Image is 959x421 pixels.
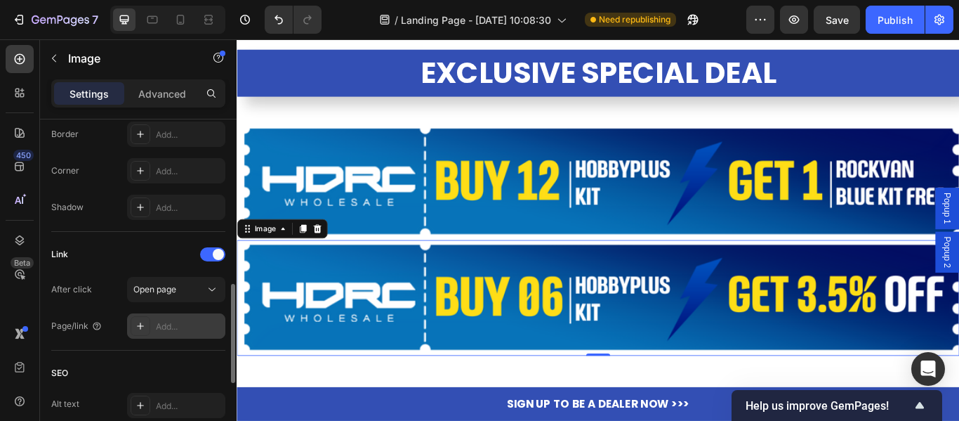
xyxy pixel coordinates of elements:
[156,165,222,178] div: Add...
[156,320,222,333] div: Add...
[265,6,322,34] div: Undo/Redo
[70,86,109,101] p: Settings
[51,398,79,410] div: Alt text
[127,277,225,302] button: Open page
[11,257,34,268] div: Beta
[821,179,835,215] span: Popup 1
[133,284,176,294] span: Open page
[866,6,925,34] button: Publish
[92,11,98,28] p: 7
[156,202,222,214] div: Add...
[51,320,102,332] div: Page/link
[911,352,945,386] div: Open Intercom Messenger
[746,399,911,413] span: Help us improve GemPages!
[138,86,186,101] p: Advanced
[68,50,187,67] p: Image
[599,13,670,26] span: Need republishing
[156,129,222,141] div: Add...
[401,13,551,27] span: Landing Page - [DATE] 10:08:30
[51,128,79,141] div: Border
[18,214,48,227] div: Image
[156,400,222,413] div: Add...
[814,6,860,34] button: Save
[826,14,849,26] span: Save
[878,13,913,27] div: Publish
[51,164,79,177] div: Corner
[6,6,105,34] button: 7
[51,201,84,214] div: Shadow
[51,367,68,380] div: SEO
[395,13,398,27] span: /
[237,39,959,421] iframe: Design area
[51,283,92,296] div: After click
[821,230,835,266] span: Popup 2
[746,397,928,414] button: Show survey - Help us improve GemPages!
[51,248,68,261] div: Link
[13,150,34,161] div: 450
